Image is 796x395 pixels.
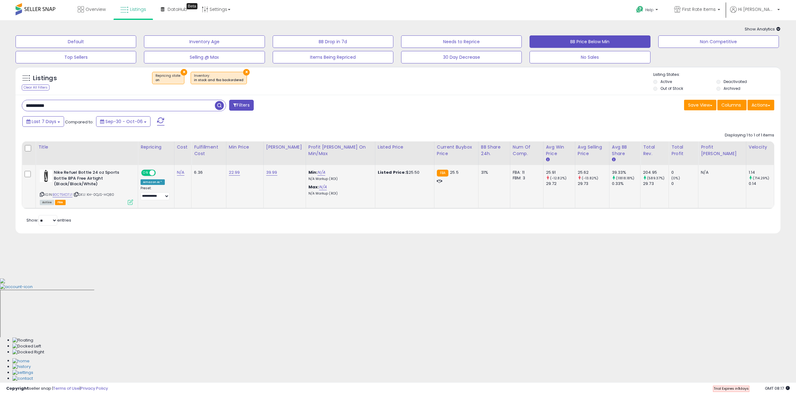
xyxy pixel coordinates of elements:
[243,69,250,76] button: ×
[155,78,181,82] div: on
[546,144,572,157] div: Avg Win Price
[749,181,774,186] div: 0.14
[745,26,780,32] span: Show Analytics
[53,192,72,197] a: B0CT5KD7J1
[612,170,640,175] div: 39.33%
[12,364,31,370] img: History
[578,144,607,157] div: Avg Selling Price
[578,170,609,175] div: 25.62
[12,338,33,343] img: Floating
[643,170,669,175] div: 204.95
[671,176,680,181] small: (0%)
[653,72,780,78] p: Listing States:
[378,170,429,175] div: $25.50
[96,116,150,127] button: Sep-30 - Oct-06
[401,51,522,63] button: 30 Day Decrease
[12,349,44,355] img: Docked Right
[12,376,33,382] img: Contact
[643,181,669,186] div: 29.73
[155,73,181,83] span: Repricing state :
[684,100,716,110] button: Save View
[177,169,184,176] a: N/A
[86,6,106,12] span: Overview
[721,102,741,108] span: Columns
[229,100,253,111] button: Filters
[40,170,133,204] div: ASIN:
[530,35,650,48] button: BB Price Below Min
[229,144,261,150] div: Min Price
[749,170,774,175] div: 1.14
[266,169,277,176] a: 39.99
[725,132,774,138] div: Displaying 1 to 1 of 1 items
[450,169,459,175] span: 25.5
[658,35,779,48] button: Non Competitive
[194,170,221,175] div: 6.36
[229,169,240,176] a: 22.99
[378,169,406,175] b: Listed Price:
[32,118,56,125] span: Last 7 Days
[38,144,135,150] div: Title
[730,6,780,20] a: Hi [PERSON_NAME]
[308,184,319,190] b: Max:
[550,176,567,181] small: (-12.82%)
[645,7,654,12] span: Help
[308,191,370,196] p: N/A Markup (ROI)
[749,144,771,150] div: Velocity
[12,358,30,364] img: Home
[717,100,747,110] button: Columns
[308,169,318,175] b: Min:
[194,78,243,82] div: in stock and fba backordered
[671,170,698,175] div: 0
[22,85,49,90] div: Clear All Filters
[22,116,64,127] button: Last 7 Days
[671,144,696,157] div: Total Profit
[513,144,541,157] div: Num of Comp.
[513,175,539,181] div: FBM: 3
[401,35,522,48] button: Needs to Reprice
[747,100,774,110] button: Actions
[73,192,114,197] span: | SKU: KH-0QJS-HQ80
[306,141,375,165] th: The percentage added to the cost of goods (COGS) that forms the calculator for Min & Max prices.
[16,35,136,48] button: Default
[155,170,165,176] span: OFF
[33,74,57,83] h5: Listings
[612,157,616,163] small: Avg BB Share.
[54,170,129,189] b: Nike Refuel Bottle 24 oz Sports Bottle BPA Free Airtight (Black/Black/White)
[643,144,666,157] div: Total Rev.
[308,144,373,157] div: Profit [PERSON_NAME] on Min/Max
[194,73,243,83] span: Inventory :
[168,6,187,12] span: DataHub
[12,343,41,349] img: Docked Left
[437,170,448,177] small: FBA
[753,176,769,181] small: (714.29%)
[546,170,575,175] div: 25.91
[738,6,775,12] span: Hi [PERSON_NAME]
[130,6,146,12] span: Listings
[701,170,741,175] div: N/A
[16,51,136,63] button: Top Sellers
[682,6,716,12] span: First Rate Items
[141,144,172,150] div: Repricing
[40,200,54,205] span: All listings currently available for purchase on Amazon
[530,51,650,63] button: No Sales
[141,179,165,185] div: Amazon AI *
[660,86,683,91] label: Out of Stock
[378,144,432,150] div: Listed Price
[671,181,698,186] div: 0
[582,176,598,181] small: (-13.82%)
[631,1,664,20] a: Help
[546,157,550,163] small: Avg Win Price.
[317,169,325,176] a: N/A
[724,79,747,84] label: Deactivated
[612,144,638,157] div: Avg BB Share
[612,181,640,186] div: 0.33%
[701,144,743,157] div: Profit [PERSON_NAME]
[181,69,187,76] button: ×
[141,186,169,200] div: Preset:
[308,177,370,181] p: N/A Markup (ROI)
[481,144,507,157] div: BB Share 24h.
[142,170,150,176] span: ON
[12,370,33,376] img: Settings
[194,144,223,157] div: Fulfillment Cost
[177,144,189,150] div: Cost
